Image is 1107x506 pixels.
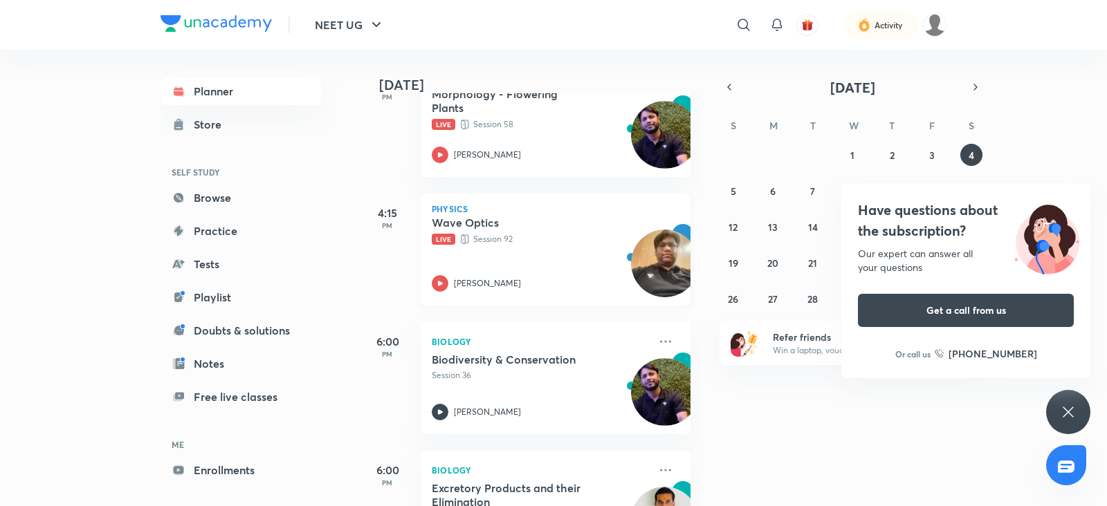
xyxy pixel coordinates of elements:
[161,456,321,484] a: Enrollments
[360,462,415,478] h5: 6:00
[454,277,521,290] p: [PERSON_NAME]
[889,119,895,132] abbr: Thursday
[921,144,943,166] button: October 3, 2025
[360,478,415,487] p: PM
[929,119,935,132] abbr: Friday
[161,433,321,456] h6: ME
[432,369,649,382] p: Session 36
[767,256,778,270] abbr: October 20, 2025
[722,252,744,274] button: October 19, 2025
[921,180,943,202] button: October 10, 2025
[969,119,974,132] abbr: Saturday
[161,283,321,311] a: Playlist
[841,144,863,166] button: October 1, 2025
[890,149,895,162] abbr: October 2, 2025
[731,329,758,357] img: referral
[807,292,818,306] abbr: October 28, 2025
[949,346,1037,361] h6: [PHONE_NUMBER]
[432,353,604,366] h5: Biodiversity & Conservation
[722,180,744,202] button: October 5, 2025
[432,234,455,245] span: Live
[802,252,824,274] button: October 21, 2025
[802,216,824,238] button: October 14, 2025
[360,93,415,101] p: PM
[960,180,982,202] button: October 11, 2025
[454,149,521,161] p: [PERSON_NAME]
[360,333,415,350] h5: 6:00
[432,119,455,130] span: Live
[881,180,903,202] button: October 9, 2025
[161,15,272,32] img: Company Logo
[161,160,321,184] h6: SELF STUDY
[850,149,854,162] abbr: October 1, 2025
[762,216,784,238] button: October 13, 2025
[796,14,818,36] button: avatar
[161,250,321,278] a: Tests
[432,216,604,229] h5: Wave Optics
[432,87,604,115] h5: Morphology - Flowering Plants
[802,288,824,310] button: October 28, 2025
[739,77,966,97] button: [DATE]
[379,77,704,93] h4: [DATE]
[762,180,784,202] button: October 6, 2025
[935,346,1037,361] a: [PHONE_NUMBER]
[769,119,778,132] abbr: Monday
[802,180,824,202] button: October 7, 2025
[161,383,321,411] a: Free live classes
[773,330,943,344] h6: Refer friends
[1003,200,1090,274] img: ttu_illustration_new.svg
[729,221,738,234] abbr: October 12, 2025
[432,205,679,213] p: Physics
[960,144,982,166] button: October 4, 2025
[768,292,778,306] abbr: October 27, 2025
[929,149,935,162] abbr: October 3, 2025
[858,247,1074,274] div: Our expert can answer all your questions
[808,221,818,234] abbr: October 14, 2025
[770,185,776,198] abbr: October 6, 2025
[858,17,870,33] img: activity
[858,294,1074,327] button: Get a call from us
[161,184,321,212] a: Browse
[762,288,784,310] button: October 27, 2025
[360,221,415,229] p: PM
[881,144,903,166] button: October 2, 2025
[762,252,784,274] button: October 20, 2025
[858,200,1074,241] h4: Have questions about the subscription?
[161,350,321,377] a: Notes
[810,119,816,132] abbr: Tuesday
[841,180,863,202] button: October 8, 2025
[731,119,736,132] abbr: Sunday
[810,185,815,198] abbr: October 7, 2025
[830,78,875,97] span: [DATE]
[731,185,736,198] abbr: October 5, 2025
[808,256,817,270] abbr: October 21, 2025
[923,13,946,37] img: Pankaj Saproo
[729,256,738,270] abbr: October 19, 2025
[161,217,321,245] a: Practice
[969,149,974,162] abbr: October 4, 2025
[849,119,859,132] abbr: Wednesday
[432,333,649,350] p: Biology
[161,15,272,35] a: Company Logo
[801,19,814,31] img: avatar
[728,292,738,306] abbr: October 26, 2025
[432,118,649,131] p: Session 58
[307,11,393,39] button: NEET UG
[432,462,649,478] p: Biology
[895,348,931,360] p: Or call us
[360,350,415,358] p: PM
[722,288,744,310] button: October 26, 2025
[161,317,321,344] a: Doubts & solutions
[432,232,649,246] p: Session 92
[768,221,778,234] abbr: October 13, 2025
[161,77,321,105] a: Planner
[773,344,943,357] p: Win a laptop, vouchers & more
[454,406,521,418] p: [PERSON_NAME]
[161,111,321,138] a: Store
[360,205,415,221] h5: 4:15
[194,116,230,133] div: Store
[722,216,744,238] button: October 12, 2025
